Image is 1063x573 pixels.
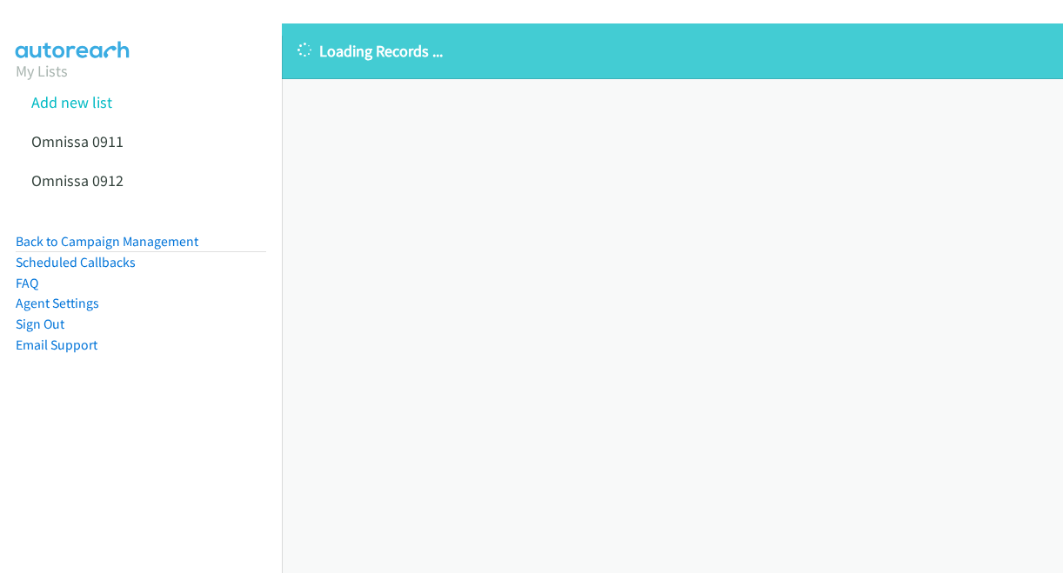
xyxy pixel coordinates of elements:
[16,233,198,250] a: Back to Campaign Management
[16,316,64,332] a: Sign Out
[31,92,112,112] a: Add new list
[16,61,68,81] a: My Lists
[16,295,99,311] a: Agent Settings
[298,39,1047,63] p: Loading Records ...
[16,336,97,353] a: Email Support
[16,254,136,270] a: Scheduled Callbacks
[31,170,124,190] a: Omnissa 0912
[16,275,38,291] a: FAQ
[31,131,124,151] a: Omnissa 0911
